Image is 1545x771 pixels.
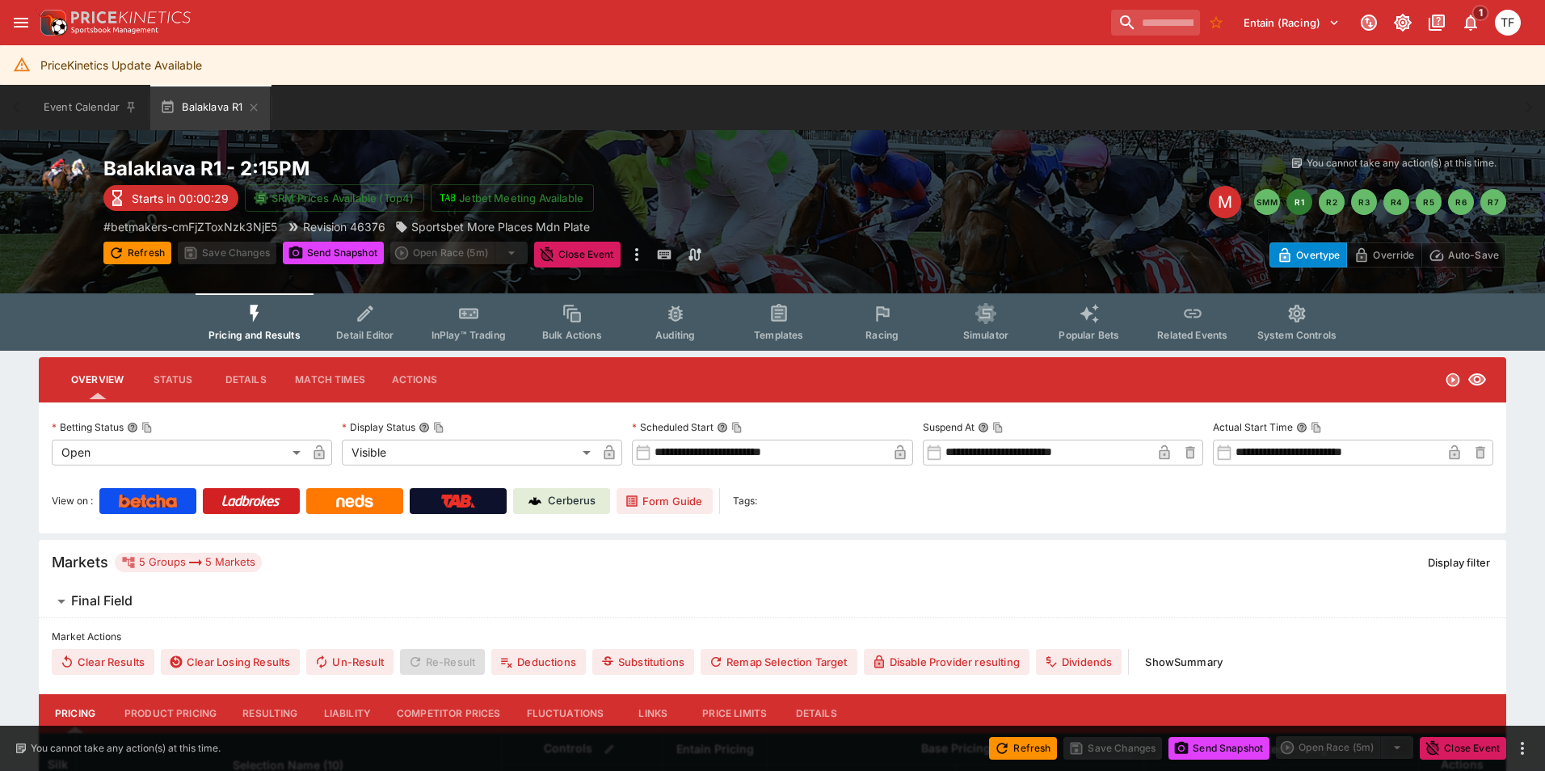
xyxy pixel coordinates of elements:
button: No Bookmarks [1203,10,1229,36]
img: PriceKinetics [71,11,191,23]
button: SRM Prices Available (Top4) [245,184,424,212]
span: Racing [865,329,899,341]
img: horse_racing.png [39,156,91,208]
button: Actual Start TimeCopy To Clipboard [1296,422,1307,433]
span: Templates [754,329,803,341]
span: 1 [1472,5,1489,21]
p: Starts in 00:00:29 [132,190,229,207]
a: Cerberus [513,488,610,514]
button: Links [617,694,689,733]
button: R3 [1351,189,1377,215]
div: 5 Groups 5 Markets [121,553,255,572]
button: R2 [1319,189,1345,215]
button: Match Times [282,360,378,399]
button: Resulting [229,694,310,733]
span: Auditing [655,329,695,341]
button: Details [209,360,282,399]
img: TabNZ [441,495,475,508]
button: Overtype [1269,242,1347,268]
span: Pricing and Results [208,329,301,341]
img: Betcha [119,495,177,508]
span: Related Events [1157,329,1227,341]
p: Revision 46376 [303,218,385,235]
p: Display Status [342,420,415,434]
p: Suspend At [923,420,975,434]
button: Documentation [1422,8,1451,37]
button: Display filter [1418,550,1500,575]
button: Substitutions [592,649,694,675]
p: You cannot take any action(s) at this time. [1307,156,1497,171]
p: Copy To Clipboard [103,218,277,235]
button: Fluctuations [514,694,617,733]
button: Un-Result [306,649,393,675]
div: Edit Meeting [1209,186,1241,218]
button: Balaklava R1 [150,85,270,130]
span: Simulator [963,329,1008,341]
button: open drawer [6,8,36,37]
button: R1 [1286,189,1312,215]
button: Actions [378,360,451,399]
p: Override [1373,246,1414,263]
p: You cannot take any action(s) at this time. [31,741,221,756]
button: Clear Results [52,649,154,675]
h6: Final Field [71,592,133,609]
button: ShowSummary [1135,649,1232,675]
svg: Open [1445,372,1461,388]
span: Detail Editor [336,329,394,341]
span: Bulk Actions [542,329,602,341]
img: jetbet-logo.svg [440,190,456,206]
button: Jetbet Meeting Available [431,184,594,212]
div: Event type filters [196,293,1349,351]
button: Competitor Prices [384,694,514,733]
p: Sportsbet More Places Mdn Plate [411,218,590,235]
div: Start From [1269,242,1506,268]
button: SMM [1254,189,1280,215]
button: Price Limits [689,694,780,733]
button: Refresh [989,737,1057,760]
div: Tom Flynn [1495,10,1521,36]
img: Ladbrokes [221,495,280,508]
button: Send Snapshot [1168,737,1269,760]
button: R7 [1480,189,1506,215]
button: Clear Losing Results [161,649,300,675]
div: Open [52,440,306,466]
button: more [627,242,646,268]
button: Override [1346,242,1421,268]
button: Deductions [491,649,586,675]
button: R6 [1448,189,1474,215]
button: Overview [58,360,137,399]
button: Copy To Clipboard [992,422,1004,433]
button: Close Event [534,242,621,268]
div: PriceKinetics Update Available [40,50,202,80]
button: Product Pricing [112,694,229,733]
button: Final Field [39,585,1506,617]
button: Close Event [1420,737,1506,760]
label: View on : [52,488,93,514]
p: Cerberus [548,493,596,509]
button: Event Calendar [34,85,147,130]
button: Dividends [1036,649,1122,675]
div: split button [1276,736,1413,759]
button: Send Snapshot [283,242,384,264]
p: Auto-Save [1448,246,1499,263]
button: Display StatusCopy To Clipboard [419,422,430,433]
label: Tags: [733,488,757,514]
button: more [1513,739,1532,758]
h2: Copy To Clipboard [103,156,805,181]
button: Copy To Clipboard [433,422,444,433]
button: Scheduled StartCopy To Clipboard [717,422,728,433]
button: Copy To Clipboard [141,422,153,433]
label: Market Actions [52,625,1493,649]
button: Tom Flynn [1490,5,1526,40]
img: Neds [336,495,373,508]
div: Visible [342,440,596,466]
p: Actual Start Time [1213,420,1293,434]
span: Re-Result [400,649,485,675]
button: Liability [311,694,384,733]
button: Notifications [1456,8,1485,37]
span: System Controls [1257,329,1337,341]
img: Sportsbook Management [71,27,158,34]
button: Suspend AtCopy To Clipboard [978,422,989,433]
button: Toggle light/dark mode [1388,8,1417,37]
